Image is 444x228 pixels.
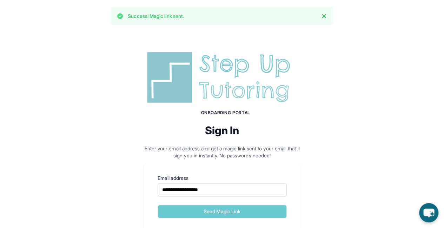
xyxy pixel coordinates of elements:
[158,205,287,218] button: Send Magic Link
[144,49,301,106] img: Step Up Tutoring horizontal logo
[151,110,301,116] h1: Onboarding Portal
[158,175,287,182] label: Email address
[128,13,184,20] p: Success! Magic link sent.
[144,124,301,137] h2: Sign In
[419,203,438,222] button: chat-button
[144,145,301,159] p: Enter your email address and get a magic link sent to your email that'll sign you in instantly. N...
